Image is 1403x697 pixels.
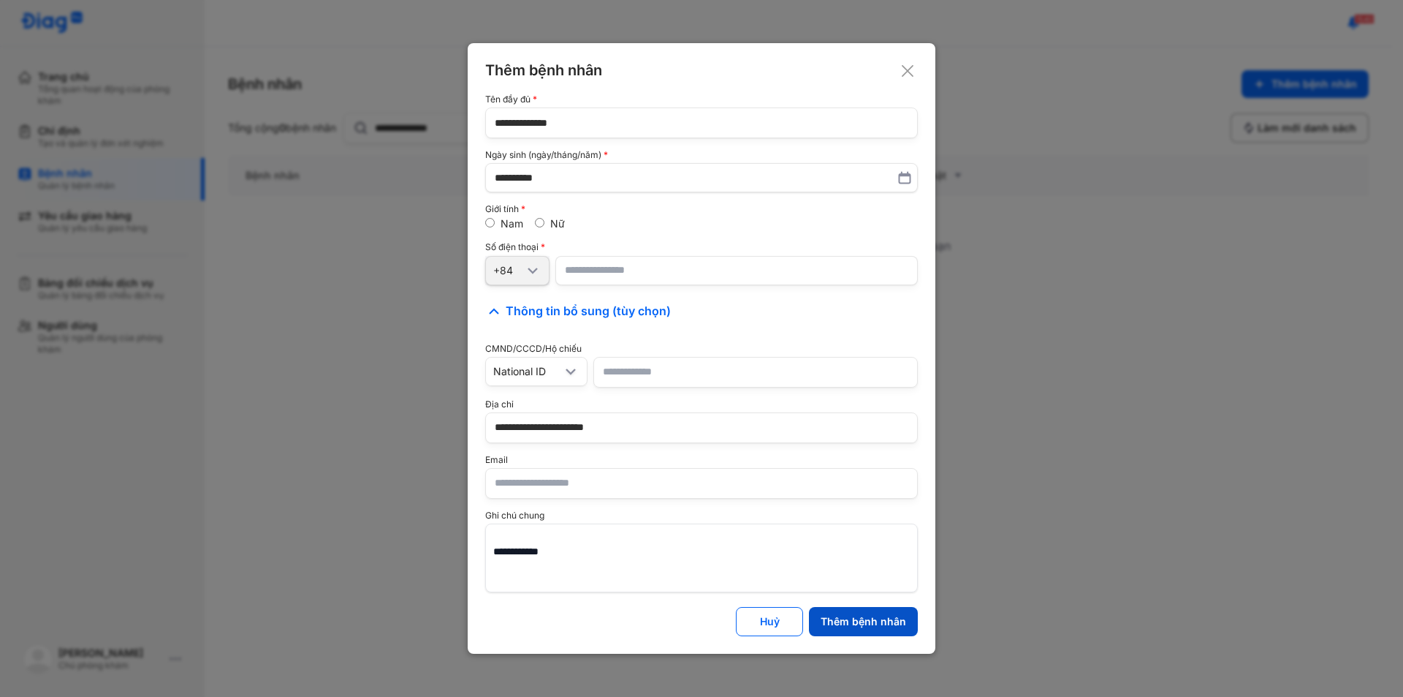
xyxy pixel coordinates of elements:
div: Email [485,455,918,465]
div: National ID [493,365,562,378]
span: Thông tin bổ sung (tùy chọn) [506,303,671,320]
button: Huỷ [736,607,803,636]
div: CMND/CCCD/Hộ chiếu [485,344,918,354]
div: Ghi chú chung [485,510,918,521]
div: Tên đầy đủ [485,94,918,105]
div: +84 [493,264,524,277]
div: Ngày sinh (ngày/tháng/năm) [485,150,918,160]
div: Thêm bệnh nhân [485,61,918,80]
div: Giới tính [485,204,918,214]
label: Nữ [550,217,565,230]
div: Thêm bệnh nhân [821,615,906,628]
div: Số điện thoại [485,242,918,252]
label: Nam [501,217,523,230]
div: Địa chỉ [485,399,918,410]
button: Thêm bệnh nhân [809,607,918,636]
